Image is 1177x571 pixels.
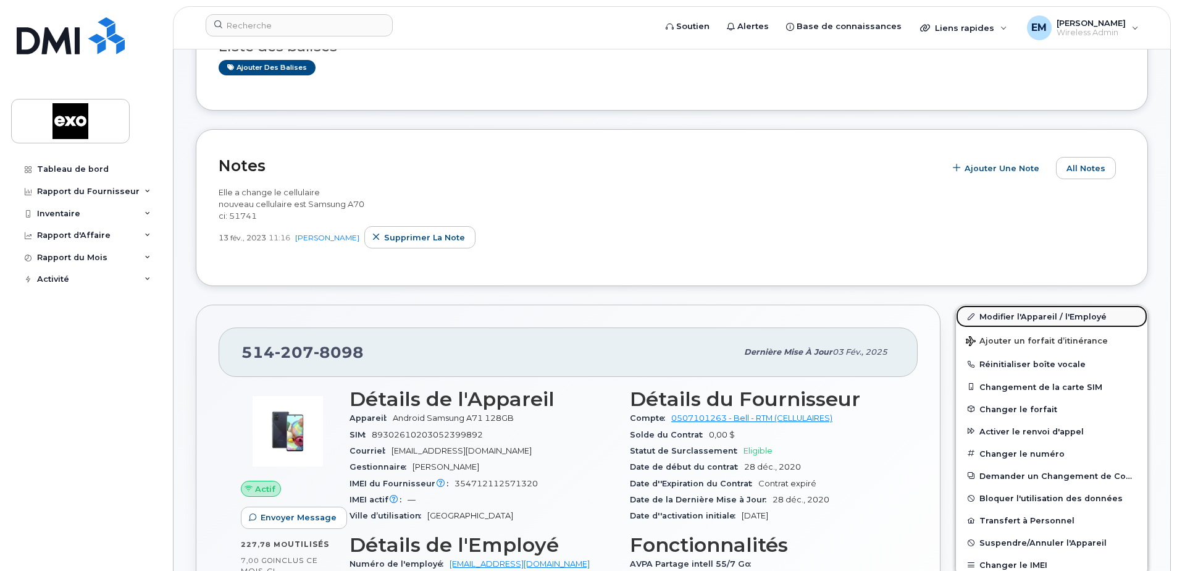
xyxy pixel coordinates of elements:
[364,226,475,248] button: Supprimer la note
[206,14,393,36] input: Recherche
[956,531,1147,554] button: Suspendre/Annuler l'Appareil
[219,187,364,220] span: Elle a change le cellulaire nouveau cellulaire est Samsung A70 ci: 51741
[956,328,1147,353] button: Ajouter un forfait d’itinérance
[956,509,1147,531] button: Transfert à Personnel
[630,511,742,520] span: Date d''activation initiale
[384,232,465,243] span: Supprimer la note
[1057,28,1126,38] span: Wireless Admin
[979,426,1084,436] span: Activer le renvoi d'appel
[744,347,832,357] span: Dernière mise à jour
[288,539,329,549] span: utilisés
[744,462,801,472] span: 28 déc., 2020
[350,511,427,520] span: Ville d’utilisation
[350,479,454,488] span: IMEI du Fournisseur
[630,388,895,410] h3: Détails du Fournisseur
[676,20,710,33] span: Soutien
[630,446,743,455] span: Statut de Surclassement
[269,232,290,243] span: 11:16
[275,343,314,362] span: 207
[372,430,483,439] span: 89302610203052399892
[314,343,364,362] span: 8098
[219,39,1125,54] h3: Liste des balises
[350,534,615,556] h3: Détails de l'Employé
[979,404,1057,413] span: Changer le forfait
[956,305,1147,328] a: Modifier l'Appareil / l'Employé
[965,163,1039,174] span: Ajouter une Note
[777,14,910,39] a: Base de connaissances
[1056,157,1116,179] button: All Notes
[630,534,895,556] h3: Fonctionnalités
[1031,20,1047,35] span: EM
[261,512,337,523] span: Envoyer Message
[773,495,829,504] span: 28 déc., 2020
[454,479,538,488] span: 354712112571320
[630,559,757,569] span: AVPA Partage intell 55/7 Go
[350,446,392,455] span: Courriel
[956,442,1147,465] button: Changer le numéro
[630,462,744,472] span: Date de début du contrat
[1018,15,1147,40] div: Emmanuel Maniraruta
[956,353,1147,375] button: Réinitialiser boîte vocale
[630,413,671,423] span: Compte
[966,336,1108,348] span: Ajouter un forfait d’itinérance
[350,388,615,410] h3: Détails de l'Appareil
[241,540,288,549] span: 227,78 Mo
[671,413,832,423] a: 0507101263 - Bell - RTM (CELLULAIRES)
[219,156,939,175] h2: Notes
[350,559,450,569] span: Numéro de l'employé
[427,511,513,520] span: [GEOGRAPHIC_DATA]
[709,430,735,439] span: 0,00 $
[832,347,887,357] span: 03 fév., 2025
[255,483,275,495] span: Actif
[241,556,273,565] span: 7,00 Go
[956,465,1147,487] button: Demander un Changement de Compte
[219,232,266,243] span: 13 fév., 2023
[935,23,994,33] span: Liens rapides
[630,495,773,504] span: Date de la Dernière Mise à Jour
[241,343,364,362] span: 514
[956,398,1147,420] button: Changer le forfait
[657,14,718,39] a: Soutien
[251,394,325,468] img: image20231002-3703462-2fiket.jpeg
[350,430,372,439] span: SIM
[979,538,1107,548] span: Suspendre/Annuler l'Appareil
[350,462,413,472] span: Gestionnaire
[350,495,408,504] span: IMEI actif
[718,14,777,39] a: Alertes
[945,157,1050,179] button: Ajouter une Note
[742,511,768,520] span: [DATE]
[219,60,316,75] a: Ajouter des balises
[630,430,709,439] span: Solde du Contrat
[911,15,1016,40] div: Liens rapides
[1057,18,1126,28] span: [PERSON_NAME]
[956,376,1147,398] button: Changement de la carte SIM
[956,487,1147,509] button: Bloquer l'utilisation des données
[393,413,514,423] span: Android Samsung A71 128GB
[1066,163,1105,174] span: All Notes
[758,479,816,488] span: Contrat expiré
[295,233,359,242] a: [PERSON_NAME]
[956,420,1147,442] button: Activer le renvoi d'appel
[241,507,347,529] button: Envoyer Message
[630,479,758,488] span: Date d''Expiration du Contrat
[743,446,773,455] span: Eligible
[797,20,902,33] span: Base de connaissances
[413,462,479,472] span: [PERSON_NAME]
[737,20,769,33] span: Alertes
[392,446,532,455] span: [EMAIL_ADDRESS][DOMAIN_NAME]
[450,559,590,569] a: [EMAIL_ADDRESS][DOMAIN_NAME]
[350,413,393,423] span: Appareil
[408,495,416,504] span: —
